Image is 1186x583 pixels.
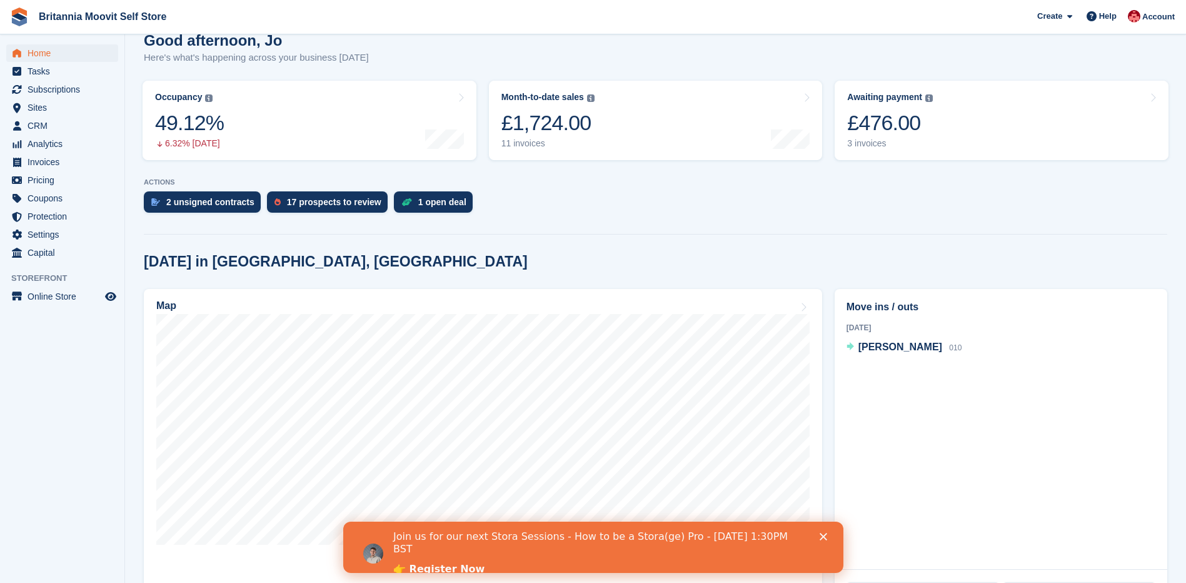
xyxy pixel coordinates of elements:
[6,208,118,225] a: menu
[1142,11,1175,23] span: Account
[144,32,369,49] h1: Good afternoon, Jo
[501,110,595,136] div: £1,724.00
[6,99,118,116] a: menu
[267,191,394,219] a: 17 prospects to review
[6,226,118,243] a: menu
[28,244,103,261] span: Capital
[28,288,103,305] span: Online Store
[151,198,160,206] img: contract_signature_icon-13c848040528278c33f63329250d36e43548de30e8caae1d1a13099fd9432cc5.svg
[394,191,479,219] a: 1 open deal
[6,63,118,80] a: menu
[847,300,1155,315] h2: Move ins / outs
[847,138,933,149] div: 3 invoices
[28,208,103,225] span: Protection
[489,81,823,160] a: Month-to-date sales £1,724.00 11 invoices
[6,153,118,171] a: menu
[476,11,489,19] div: Close
[28,81,103,98] span: Subscriptions
[28,99,103,116] span: Sites
[28,190,103,207] span: Coupons
[166,197,254,207] div: 2 unsigned contracts
[28,135,103,153] span: Analytics
[501,92,584,103] div: Month-to-date sales
[28,171,103,189] span: Pricing
[847,322,1155,333] div: [DATE]
[343,522,843,573] iframe: Intercom live chat banner
[274,198,281,206] img: prospect-51fa495bee0391a8d652442698ab0144808aea92771e9ea1ae160a38d050c398.svg
[6,244,118,261] a: menu
[949,343,962,352] span: 010
[144,178,1167,186] p: ACTIONS
[287,197,381,207] div: 17 prospects to review
[6,81,118,98] a: menu
[401,198,412,206] img: deal-1b604bf984904fb50ccaf53a9ad4b4a5d6e5aea283cecdc64d6e3604feb123c2.svg
[847,110,933,136] div: £476.00
[418,197,466,207] div: 1 open deal
[6,171,118,189] a: menu
[1099,10,1117,23] span: Help
[155,92,202,103] div: Occupancy
[144,51,369,65] p: Here's what's happening across your business [DATE]
[205,94,213,102] img: icon-info-grey-7440780725fd019a000dd9b08b2336e03edf1995a4989e88bcd33f0948082b44.svg
[835,81,1168,160] a: Awaiting payment £476.00 3 invoices
[847,340,962,356] a: [PERSON_NAME] 010
[103,289,118,304] a: Preview store
[587,94,595,102] img: icon-info-grey-7440780725fd019a000dd9b08b2336e03edf1995a4989e88bcd33f0948082b44.svg
[155,110,224,136] div: 49.12%
[925,94,933,102] img: icon-info-grey-7440780725fd019a000dd9b08b2336e03edf1995a4989e88bcd33f0948082b44.svg
[144,253,528,270] h2: [DATE] in [GEOGRAPHIC_DATA], [GEOGRAPHIC_DATA]
[28,44,103,62] span: Home
[6,135,118,153] a: menu
[144,191,267,219] a: 2 unsigned contracts
[501,138,595,149] div: 11 invoices
[28,63,103,80] span: Tasks
[6,117,118,134] a: menu
[11,272,124,285] span: Storefront
[847,92,922,103] div: Awaiting payment
[34,6,171,27] a: Britannia Moovit Self Store
[6,190,118,207] a: menu
[6,288,118,305] a: menu
[50,41,141,55] a: 👉 Register Now
[155,138,224,149] div: 6.32% [DATE]
[156,300,176,312] h2: Map
[28,226,103,243] span: Settings
[858,342,942,352] span: [PERSON_NAME]
[6,44,118,62] a: menu
[143,81,476,160] a: Occupancy 49.12% 6.32% [DATE]
[1037,10,1062,23] span: Create
[28,117,103,134] span: CRM
[10,8,29,26] img: stora-icon-8386f47178a22dfd0bd8f6a31ec36ba5ce8667c1dd55bd0f319d3a0aa187defe.svg
[28,153,103,171] span: Invoices
[1128,10,1140,23] img: Jo Jopson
